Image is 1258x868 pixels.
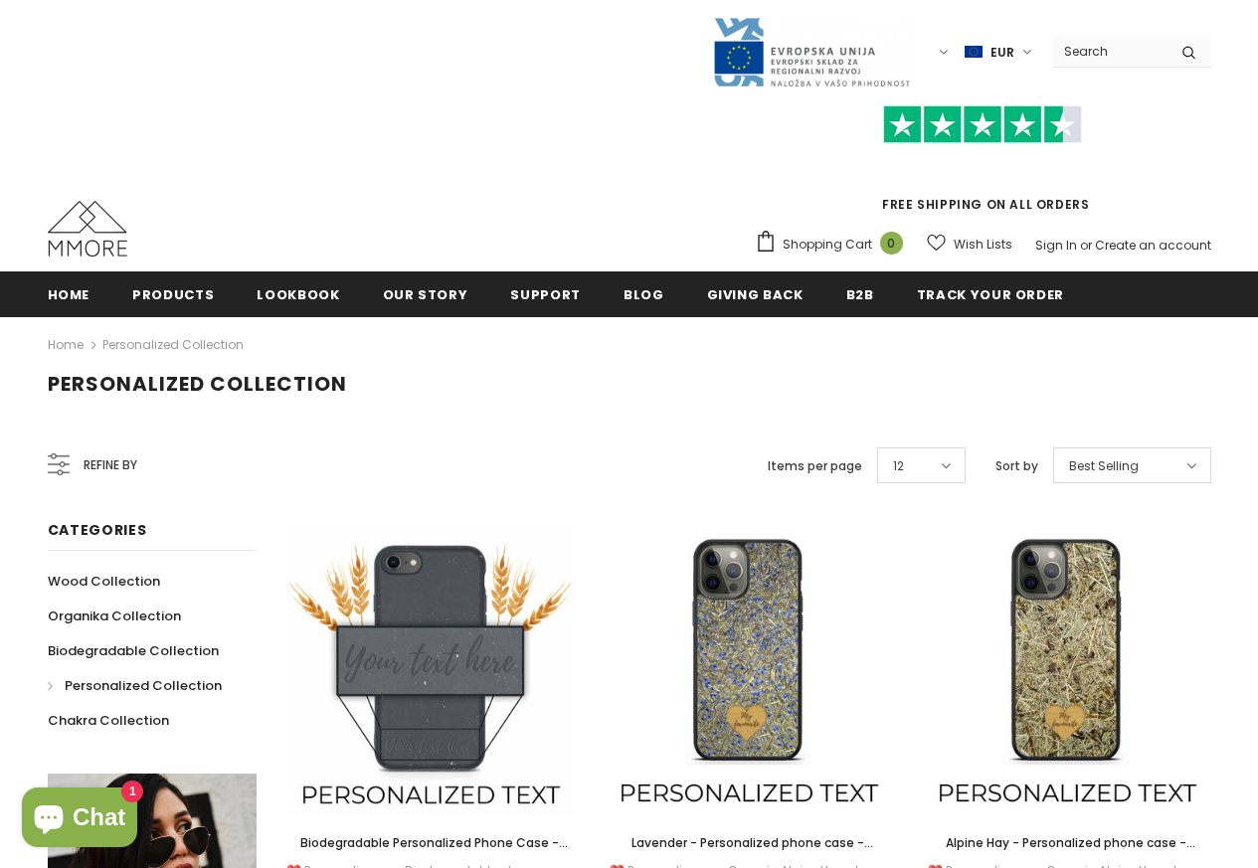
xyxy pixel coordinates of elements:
span: Best Selling [1069,456,1139,476]
span: Personalized Collection [65,676,222,695]
a: Blog [624,271,664,316]
a: Biodegradable Collection [48,633,219,668]
inbox-online-store-chat: Shopify online store chat [16,787,143,852]
span: FREE SHIPPING ON ALL ORDERS [755,114,1211,213]
a: Alpine Hay - Personalized phone case - Personalized gift [923,832,1211,854]
span: Giving back [707,285,804,304]
a: Javni Razpis [712,43,911,60]
a: Personalized Collection [102,336,244,353]
span: Home [48,285,90,304]
a: Sign In [1035,237,1077,254]
a: Create an account [1095,237,1211,254]
span: or [1080,237,1092,254]
a: Shopping Cart 0 [755,230,913,260]
span: Shopping Cart [783,235,872,255]
iframe: Customer reviews powered by Trustpilot [755,143,1211,195]
span: Categories [48,520,147,540]
span: Personalized Collection [48,370,347,398]
span: EUR [990,43,1014,63]
a: Lookbook [257,271,339,316]
img: MMORE Cases [48,201,127,257]
span: Chakra Collection [48,711,169,730]
a: Biodegradable Personalized Phone Case - Black [286,832,575,854]
a: support [510,271,581,316]
span: 0 [880,232,903,255]
span: Organika Collection [48,607,181,625]
a: Lavender - Personalized phone case - Personalized gift [605,832,893,854]
a: Home [48,271,90,316]
a: Wood Collection [48,564,160,599]
a: Wish Lists [927,227,1012,261]
span: Wish Lists [954,235,1012,255]
a: Personalized Collection [48,668,222,703]
img: Trust Pilot Stars [883,105,1082,144]
span: Our Story [383,285,468,304]
label: Sort by [995,456,1038,476]
a: Home [48,333,84,357]
a: Organika Collection [48,599,181,633]
input: Search Site [1052,37,1167,66]
a: Chakra Collection [48,703,169,738]
span: Wood Collection [48,572,160,591]
span: Track your order [917,285,1064,304]
span: Refine by [84,454,137,476]
span: Blog [624,285,664,304]
a: Giving back [707,271,804,316]
a: Track your order [917,271,1064,316]
a: Our Story [383,271,468,316]
img: Javni Razpis [712,16,911,88]
span: support [510,285,581,304]
span: Biodegradable Collection [48,641,219,660]
span: Products [132,285,214,304]
span: Lookbook [257,285,339,304]
span: B2B [846,285,874,304]
a: B2B [846,271,874,316]
a: Products [132,271,214,316]
span: 12 [893,456,904,476]
label: Items per page [768,456,862,476]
